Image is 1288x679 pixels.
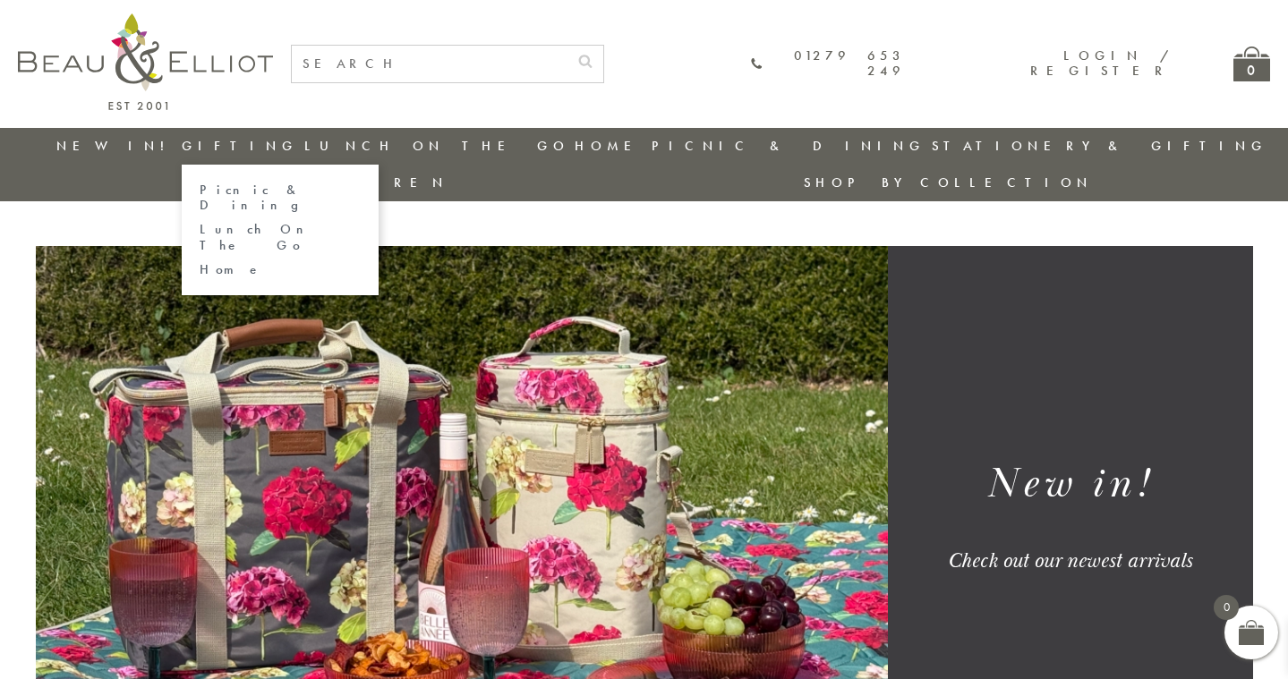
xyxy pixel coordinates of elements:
[652,137,925,155] a: Picnic & Dining
[1233,47,1270,81] a: 0
[751,48,904,80] a: 01279 653 249
[804,174,1093,191] a: Shop by collection
[182,137,298,155] a: Gifting
[56,137,176,155] a: New in!
[575,137,646,155] a: Home
[200,222,361,253] a: Lunch On The Go
[909,457,1231,512] h1: New in!
[932,137,1267,155] a: Stationery & Gifting
[18,13,273,110] img: logo
[292,46,567,82] input: SEARCH
[1214,595,1239,620] span: 0
[1030,47,1171,80] a: Login / Register
[909,547,1231,574] div: Check out our newest arrivals
[200,182,361,214] a: Picnic & Dining
[200,262,361,277] a: Home
[304,137,569,155] a: Lunch On The Go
